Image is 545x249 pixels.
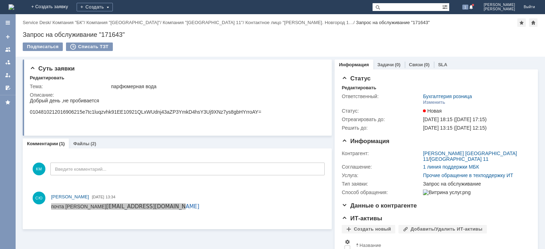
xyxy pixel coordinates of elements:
[342,151,422,156] div: Контрагент:
[342,75,370,82] span: Статус
[529,18,538,27] div: Сделать домашней страницей
[9,4,14,10] a: Перейти на домашнюю страницу
[342,85,376,91] div: Редактировать
[51,194,89,199] span: [PERSON_NAME]
[423,151,517,162] a: [PERSON_NAME] [GEOGRAPHIC_DATA] 11
[423,189,470,195] img: Витрина услуг.png
[27,141,58,146] a: Комментарии
[23,31,538,38] div: Запрос на обслуживание "171643"
[395,62,401,67] div: (0)
[111,84,322,89] div: парфюмерная вода
[342,125,422,131] div: Решить до:
[423,151,527,162] div: /
[342,108,422,114] div: Статус:
[423,100,445,105] div: Изменить
[339,62,369,67] a: Информация
[53,20,87,25] div: /
[462,5,469,10] span: 1
[59,141,65,146] div: (1)
[342,117,422,122] div: Отреагировать до:
[163,20,245,25] div: /
[342,172,422,178] div: Услуга:
[424,62,430,67] div: (0)
[30,92,323,98] div: Описание:
[342,181,422,187] div: Тип заявки:
[342,202,417,209] span: Данные о контрагенте
[30,84,110,89] div: Тема:
[359,243,381,248] div: Название
[438,62,447,67] a: SLA
[342,164,422,170] div: Соглашение:
[484,3,515,7] span: [PERSON_NAME]
[442,3,449,10] span: Расширенный поиск
[33,163,45,175] span: КМ
[423,125,486,131] span: [DATE] 13:15 ([DATE] 12:15)
[30,75,64,81] div: Редактировать
[245,20,356,25] div: /
[2,31,13,43] a: Создать заявку
[423,117,486,122] span: [DATE] 18:15 ([DATE] 17:15)
[92,195,104,199] span: [DATE]
[23,20,50,25] a: Service Desk
[517,18,526,27] div: Добавить в избранное
[409,62,423,67] a: Связи
[106,195,116,199] span: 13:34
[423,164,479,170] a: 1 линия поддержки МБК
[430,156,489,162] a: [GEOGRAPHIC_DATA] 11
[2,82,13,94] a: Мои согласования
[2,44,13,55] a: Заявки на командах
[342,215,382,222] span: ИТ-активы
[356,20,430,25] div: Запрос на обслуживание "171643"
[90,141,96,146] div: (2)
[53,20,84,25] a: Компания "БК"
[342,94,422,99] div: Ответственный:
[9,4,14,10] img: logo
[342,138,389,145] span: Информация
[245,20,353,25] a: Контактное лицо "[PERSON_NAME]. Новгород 1…
[423,181,527,187] div: Запрос на обслуживание
[2,57,13,68] a: Заявки в моей ответственности
[423,108,442,114] span: Новая
[345,239,350,245] span: Настройки
[77,3,113,11] div: Создать
[378,62,394,67] a: Задачи
[484,7,515,11] span: [PERSON_NAME]
[23,20,53,25] div: /
[423,172,513,178] a: Прочие обращение в техподдержку ИТ
[2,69,13,81] a: Мои заявки
[342,189,422,195] div: Способ обращения:
[51,193,89,200] a: [PERSON_NAME]
[73,141,89,146] a: Файлы
[30,65,75,72] span: Суть заявки
[163,20,243,25] a: Компания "[GEOGRAPHIC_DATA] 11"
[87,20,163,25] div: /
[423,94,472,99] a: Бухгалтерия розница
[87,20,160,25] a: Компания "[GEOGRAPHIC_DATA]"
